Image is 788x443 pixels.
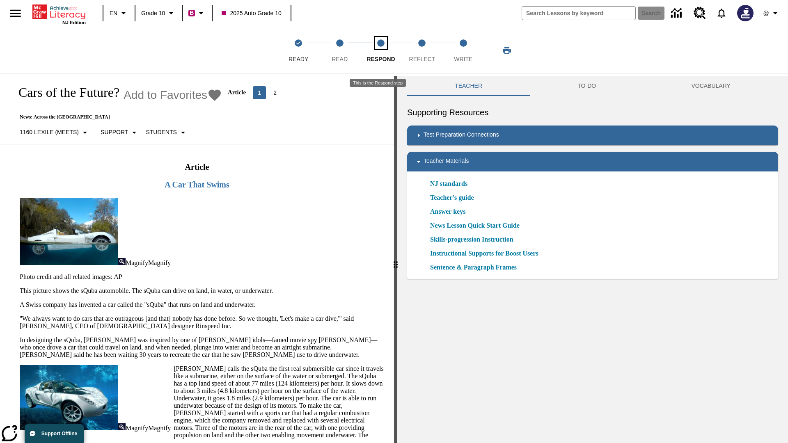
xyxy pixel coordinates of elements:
[126,259,148,266] span: Magnify
[16,125,93,140] button: Select Lexile, 1160 Lexile (Meets)
[20,273,384,281] p: Photo credit and all related images: AP
[41,431,77,436] span: Support Offline
[397,76,788,443] div: activity
[430,193,474,203] a: Teacher's guide, Will open in new browser window or tab
[430,249,538,258] a: Instructional Supports for Boost Users, Will open in new browser window or tab
[398,28,446,73] button: Reflect step 4 of 5
[424,157,469,167] p: Teacher Materials
[275,28,322,73] button: Ready(Step completed) step 1 of 5
[126,425,148,432] span: Magnify
[106,6,132,21] button: Language: EN, Select a language
[20,315,384,330] p: ''We always want to do cars that are outrageous [and that] nobody has done before. So we thought,...
[430,235,513,244] a: Skills-progression Instruction, Will open in new browser window or tab
[357,28,405,73] button: Respond step 3 of 5
[124,88,222,102] button: Add to Favorites - Cars of the Future?
[3,1,27,25] button: Open side menu
[268,86,282,99] button: Go to page 2
[18,162,376,172] h2: Article
[142,125,191,140] button: Select Student
[124,89,207,102] span: Add to Favorites
[394,76,397,443] div: Press Enter or Spacebar and then press right and left arrow keys to move the slider
[10,114,283,120] p: News: Across the [GEOGRAPHIC_DATA]
[148,425,171,432] span: Magnify
[407,152,778,171] div: Teacher Materials
[146,128,176,137] p: Students
[228,89,246,96] p: Article
[350,79,406,87] div: This is the Respond step
[454,56,472,62] span: Write
[10,85,119,100] h1: Cars of the Future?
[138,6,179,21] button: Grade: Grade 10, Select a grade
[424,130,499,140] p: Test Preparation Connections
[430,207,465,217] a: Answer keys, Will open in new browser window or tab
[20,336,384,359] p: In designing the sQuba, [PERSON_NAME] was inspired by one of [PERSON_NAME] idols—famed movie spy ...
[689,2,711,24] a: Resource Center, Will open in new tab
[522,7,635,20] input: search field
[18,180,376,190] h3: A Car That Swims
[110,9,117,18] span: EN
[32,3,86,25] div: Home
[253,86,266,99] button: page 1
[711,2,732,24] a: Notifications
[289,56,308,62] span: Ready
[494,43,520,58] button: Print
[440,28,487,73] button: Write step 5 of 5
[737,5,754,21] img: Avatar
[148,259,171,266] span: Magnify
[316,28,363,73] button: Read step 2 of 5
[97,125,142,140] button: Scaffolds, Support
[430,179,472,189] a: NJ standards
[25,424,84,443] button: Support Offline
[430,263,517,272] a: Sentence & Paragraph Frames, Will open in new browser window or tab
[20,198,118,265] img: High-tech automobile treading water.
[118,258,126,265] img: Magnify
[367,56,395,62] span: Respond
[666,2,689,25] a: Data Center
[407,76,778,96] div: Instructional Panel Tabs
[222,9,281,18] span: 2025 Auto Grade 10
[20,301,384,308] p: A Swiss company has invented a car called the "sQuba" that runs on land and underwater.
[101,128,128,137] p: Support
[530,76,644,96] button: TO-DO
[732,2,758,24] button: Select a new avatar
[332,56,348,62] span: Read
[190,8,194,18] span: B
[763,9,769,18] span: @
[644,76,778,96] button: VOCABULARY
[407,126,778,145] div: Test Preparation Connections
[20,128,79,137] p: 1160 Lexile (Meets)
[407,106,778,119] h6: Supporting Resources
[758,6,785,21] button: Profile/Settings
[252,86,283,99] nav: Articles pagination
[185,6,209,21] button: Boost Class color is violet red. Change class color
[20,287,384,295] p: This picture shows the sQuba automobile. The sQuba can drive on land, in water, or underwater.
[407,76,530,96] button: Teacher
[118,423,126,430] img: Magnify
[20,365,118,430] img: Close-up of a car with two passengers driving underwater.
[409,56,435,62] span: Reflect
[62,20,86,25] span: NJ Edition
[141,9,165,18] span: Grade 10
[430,221,520,231] a: News Lesson Quick Start Guide, Will open in new browser window or tab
